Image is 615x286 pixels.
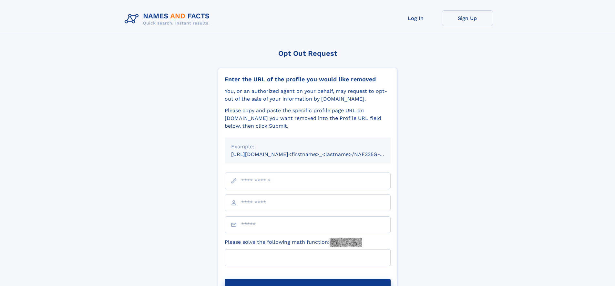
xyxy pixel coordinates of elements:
[122,10,215,28] img: Logo Names and Facts
[390,10,442,26] a: Log In
[225,87,391,103] div: You, or an authorized agent on your behalf, may request to opt-out of the sale of your informatio...
[442,10,493,26] a: Sign Up
[225,76,391,83] div: Enter the URL of the profile you would like removed
[225,107,391,130] div: Please copy and paste the specific profile page URL on [DOMAIN_NAME] you want removed into the Pr...
[231,143,384,151] div: Example:
[231,151,403,157] small: [URL][DOMAIN_NAME]<firstname>_<lastname>/NAF325G-xxxxxxxx
[225,238,362,247] label: Please solve the following math function:
[218,49,397,57] div: Opt Out Request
